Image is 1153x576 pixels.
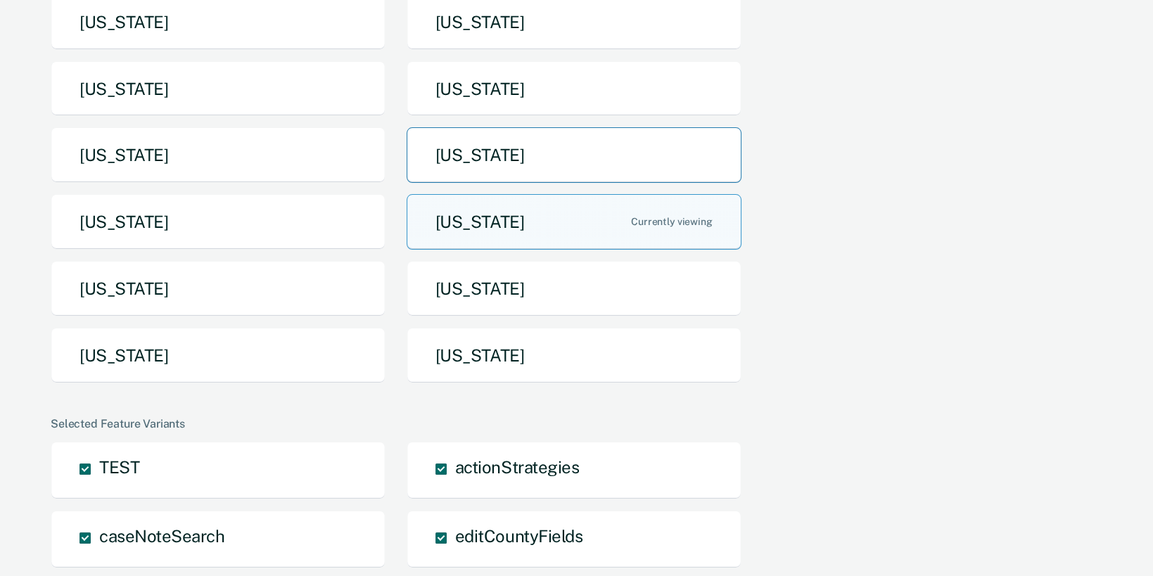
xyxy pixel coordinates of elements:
span: TEST [99,457,139,477]
span: caseNoteSearch [99,526,224,546]
span: actionStrategies [455,457,579,477]
span: editCountyFields [455,526,582,546]
button: [US_STATE] [407,261,741,316]
button: [US_STATE] [51,261,386,316]
div: Selected Feature Variants [51,417,1097,430]
button: [US_STATE] [51,194,386,250]
button: [US_STATE] [407,194,741,250]
button: [US_STATE] [407,127,741,183]
button: [US_STATE] [407,328,741,383]
button: [US_STATE] [51,328,386,383]
button: [US_STATE] [51,127,386,183]
button: [US_STATE] [51,61,386,117]
button: [US_STATE] [407,61,741,117]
